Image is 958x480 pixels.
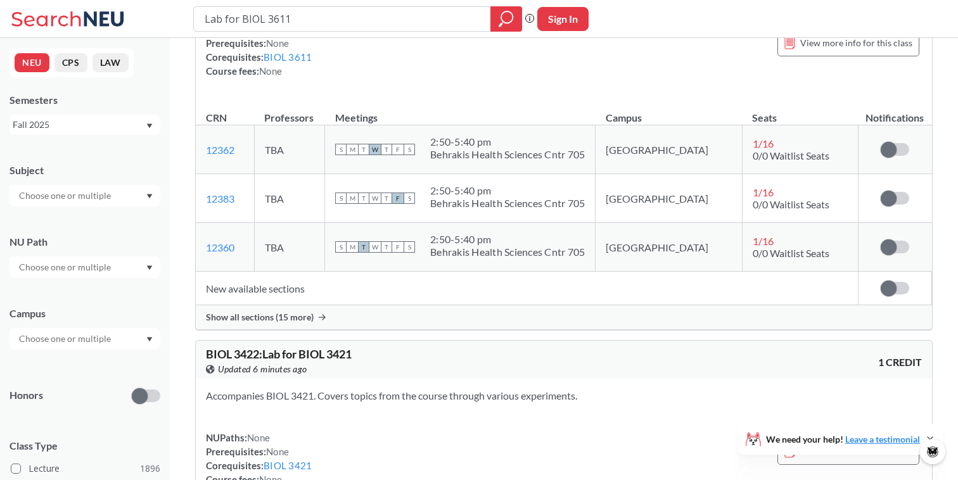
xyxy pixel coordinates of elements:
[753,235,774,247] span: 1 / 16
[335,144,347,155] span: S
[335,193,347,204] span: S
[430,197,585,210] div: Behrakis Health Sciences Cntr 705
[54,53,87,72] button: CPS
[499,10,514,28] svg: magnifying glass
[358,193,369,204] span: T
[266,37,289,49] span: None
[753,149,829,161] span: 0/0 Waitlist Seats
[15,53,49,72] button: NEU
[430,233,585,246] div: 2:50 - 5:40 pm
[13,118,145,132] div: Fall 2025
[10,256,160,278] div: Dropdown arrow
[369,193,381,204] span: W
[11,460,160,477] label: Lecture
[596,98,743,125] th: Campus
[206,193,234,205] a: 12383
[264,51,312,63] a: BIOL 3611
[203,8,482,30] input: Class, professor, course number, "phrase"
[490,6,522,32] div: magnifying glass
[254,223,325,272] td: TBA
[264,460,312,471] a: BIOL 3421
[254,98,325,125] th: Professors
[596,174,743,223] td: [GEOGRAPHIC_DATA]
[596,223,743,272] td: [GEOGRAPHIC_DATA]
[10,235,160,249] div: NU Path
[206,144,234,156] a: 12362
[206,22,312,78] div: NUPaths: Prerequisites: Corequisites: Course fees:
[878,355,922,369] span: 1 CREDIT
[206,347,352,361] span: BIOL 3422 : Lab for BIOL 3421
[766,435,920,444] span: We need your help!
[10,388,43,403] p: Honors
[753,198,829,210] span: 0/0 Waitlist Seats
[206,389,922,403] section: Accompanies BIOL 3421. Covers topics from the course through various experiments.
[13,331,119,346] input: Choose one or multiple
[146,123,153,129] svg: Dropdown arrow
[10,328,160,350] div: Dropdown arrow
[753,247,829,259] span: 0/0 Waitlist Seats
[206,241,234,253] a: 12360
[381,144,392,155] span: T
[753,186,774,198] span: 1 / 16
[347,193,358,204] span: M
[392,144,404,155] span: F
[858,98,931,125] th: Notifications
[335,241,347,253] span: S
[404,241,415,253] span: S
[800,35,912,51] span: View more info for this class
[430,246,585,258] div: Behrakis Health Sciences Cntr 705
[247,432,270,443] span: None
[254,174,325,223] td: TBA
[146,265,153,270] svg: Dropdown arrow
[206,312,314,323] span: Show all sections (15 more)
[146,194,153,199] svg: Dropdown arrow
[381,241,392,253] span: T
[259,65,282,77] span: None
[430,184,585,197] div: 2:50 - 5:40 pm
[140,462,160,476] span: 1896
[10,439,160,453] span: Class Type
[596,125,743,174] td: [GEOGRAPHIC_DATA]
[381,193,392,204] span: T
[10,93,160,107] div: Semesters
[13,188,119,203] input: Choose one or multiple
[753,137,774,149] span: 1 / 16
[10,306,160,320] div: Campus
[206,111,227,125] div: CRN
[358,241,369,253] span: T
[404,144,415,155] span: S
[347,241,358,253] span: M
[266,446,289,457] span: None
[404,193,415,204] span: S
[845,434,920,445] a: Leave a testimonial
[196,305,932,329] div: Show all sections (15 more)
[218,362,307,376] span: Updated 6 minutes ago
[742,98,858,125] th: Seats
[537,7,589,31] button: Sign In
[325,98,596,125] th: Meetings
[93,53,129,72] button: LAW
[347,144,358,155] span: M
[146,337,153,342] svg: Dropdown arrow
[10,185,160,206] div: Dropdown arrow
[430,136,585,148] div: 2:50 - 5:40 pm
[430,148,585,161] div: Behrakis Health Sciences Cntr 705
[10,163,160,177] div: Subject
[254,125,325,174] td: TBA
[358,144,369,155] span: T
[10,115,160,135] div: Fall 2025Dropdown arrow
[196,272,858,305] td: New available sections
[392,193,404,204] span: F
[392,241,404,253] span: F
[369,144,381,155] span: W
[369,241,381,253] span: W
[13,260,119,275] input: Choose one or multiple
